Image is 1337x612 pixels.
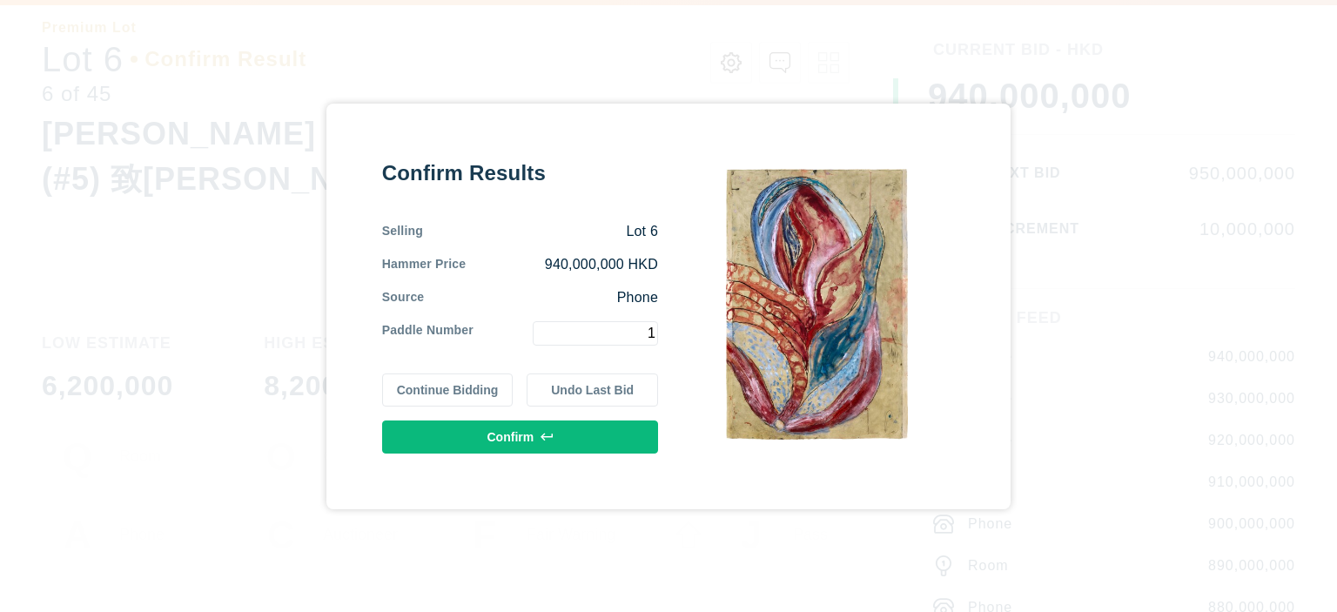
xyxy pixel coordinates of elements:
[424,288,658,307] div: Phone
[382,420,658,454] button: Confirm
[382,255,467,274] div: Hammer Price
[527,373,658,407] button: Undo Last Bid
[382,159,658,187] div: Confirm Results
[466,255,658,274] div: 940,000,000 HKD
[382,373,514,407] button: Continue Bidding
[382,288,425,307] div: Source
[382,222,423,241] div: Selling
[382,321,474,346] div: Paddle Number
[423,222,658,241] div: Lot 6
